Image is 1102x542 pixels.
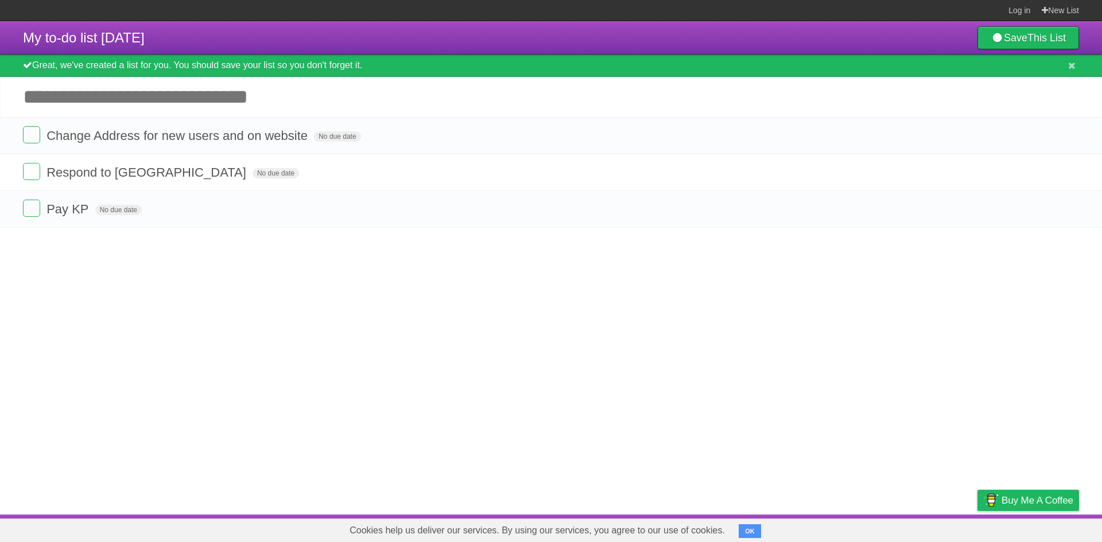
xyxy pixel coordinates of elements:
span: Cookies help us deliver our services. By using our services, you agree to our use of cookies. [338,519,736,542]
button: OK [739,524,761,538]
span: No due date [314,131,360,142]
a: Suggest a feature [1007,517,1079,539]
span: No due date [253,168,299,178]
label: Done [23,200,40,217]
label: Done [23,163,40,180]
span: Buy me a coffee [1002,490,1073,510]
a: Buy me a coffee [977,490,1079,511]
a: Privacy [963,517,992,539]
span: My to-do list [DATE] [23,30,145,45]
b: This List [1027,32,1066,44]
span: Respond to [GEOGRAPHIC_DATA] [46,165,249,180]
span: Pay KP [46,202,91,216]
span: No due date [95,205,142,215]
img: Buy me a coffee [983,490,999,510]
a: SaveThis List [977,26,1079,49]
label: Done [23,126,40,143]
a: Developers [863,517,909,539]
a: Terms [923,517,949,539]
span: Change Address for new users and on website [46,128,311,143]
a: About [825,517,849,539]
